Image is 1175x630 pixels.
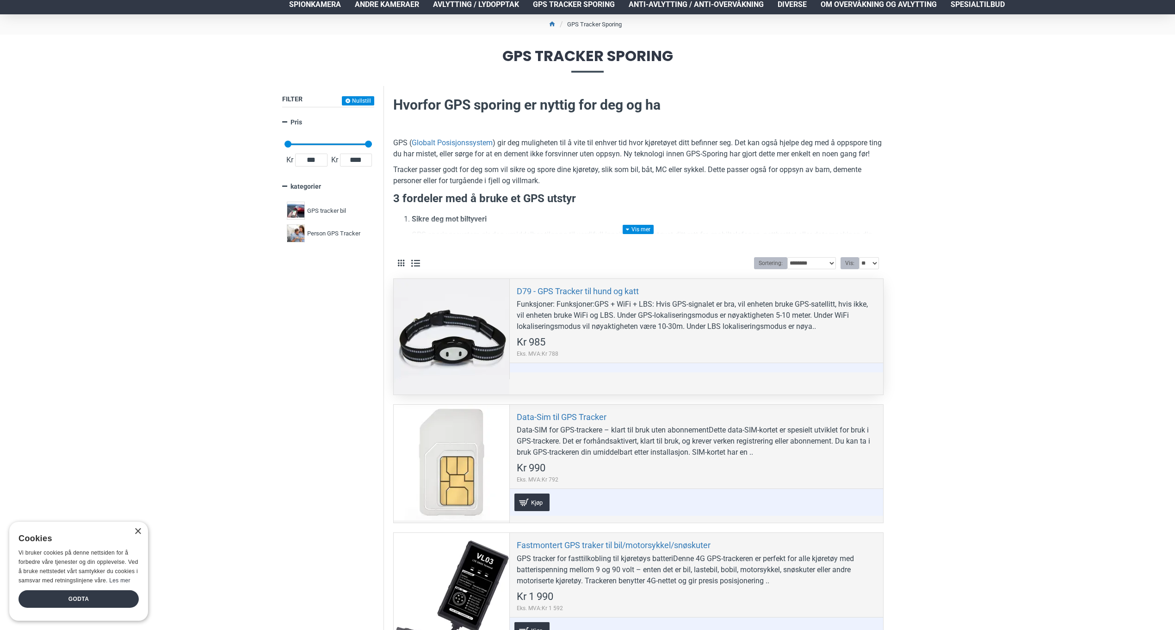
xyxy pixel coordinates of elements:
p: GPS ( ) gir deg muligheten til å vite til enhver tid hvor kjøretøyet ditt befinner seg. Det kan o... [393,137,884,160]
a: D79 - GPS Tracker til hund og katt [517,286,639,296]
button: Nullstill [342,96,374,105]
a: Data-Sim til GPS Tracker [517,412,606,422]
strong: Sikre deg mot biltyveri [412,215,487,223]
span: GPS Tracker Sporing [282,49,893,72]
label: Sortering: [754,257,787,269]
img: Person GPS Tracker [287,224,305,242]
div: Godta [19,590,139,608]
a: kategorier [282,179,374,195]
span: GPS tracker bil [307,206,346,216]
span: Kr [284,154,295,166]
h2: Hvorfor GPS sporing er nyttig for deg og ha [393,95,884,115]
a: D79 - GPS Tracker til hund og katt D79 - GPS Tracker til hund og katt [394,279,509,395]
div: Cookies [19,529,133,549]
p: GPS sporingssystem gir deg umiddelbar tilgang til verdifull innsikt om kjøretøyet ditt rett fra m... [412,229,884,263]
label: Vis: [841,257,859,269]
h3: 3 fordeler med å bruke et GPS utstyr [393,191,884,207]
a: Globalt Posisjonssystem [412,137,493,148]
span: Kr 985 [517,337,545,347]
img: GPS tracker bil [287,202,305,220]
a: Fastmontert GPS traker til bil/motorsykkel/snøskuter [517,540,711,550]
span: Eks. MVA:Kr 788 [517,350,558,358]
span: Kr [329,154,340,166]
div: Close [134,528,141,535]
a: Les mer, opens a new window [109,577,130,584]
a: Pris [282,114,374,130]
span: Filter [282,95,303,103]
div: Funksjoner: Funksjoner:GPS + WiFi + LBS: Hvis GPS-signalet er bra, vil enheten bruke GPS-satellit... [517,299,876,332]
div: GPS tracker for fasttilkobling til kjøretøys batteriDenne 4G GPS-trackeren er perfekt for alle kj... [517,553,876,587]
span: Kr 1 990 [517,592,553,602]
a: Data-Sim til GPS Tracker [394,405,509,520]
span: Vi bruker cookies på denne nettsiden for å forbedre våre tjenester og din opplevelse. Ved å bruke... [19,550,138,583]
span: Eks. MVA:Kr 792 [517,476,558,484]
span: Kr 990 [517,463,545,473]
div: Data-SIM for GPS-trackere – klart til bruk uten abonnementDette data-SIM-kortet er spesielt utvik... [517,425,876,458]
span: Eks. MVA:Kr 1 592 [517,604,563,612]
p: Tracker passer godt for deg som vil sikre og spore dine kjøretøy, slik som bil, båt, MC eller syk... [393,164,884,186]
span: Kjøp [529,500,545,506]
span: Person GPS Tracker [307,229,360,238]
